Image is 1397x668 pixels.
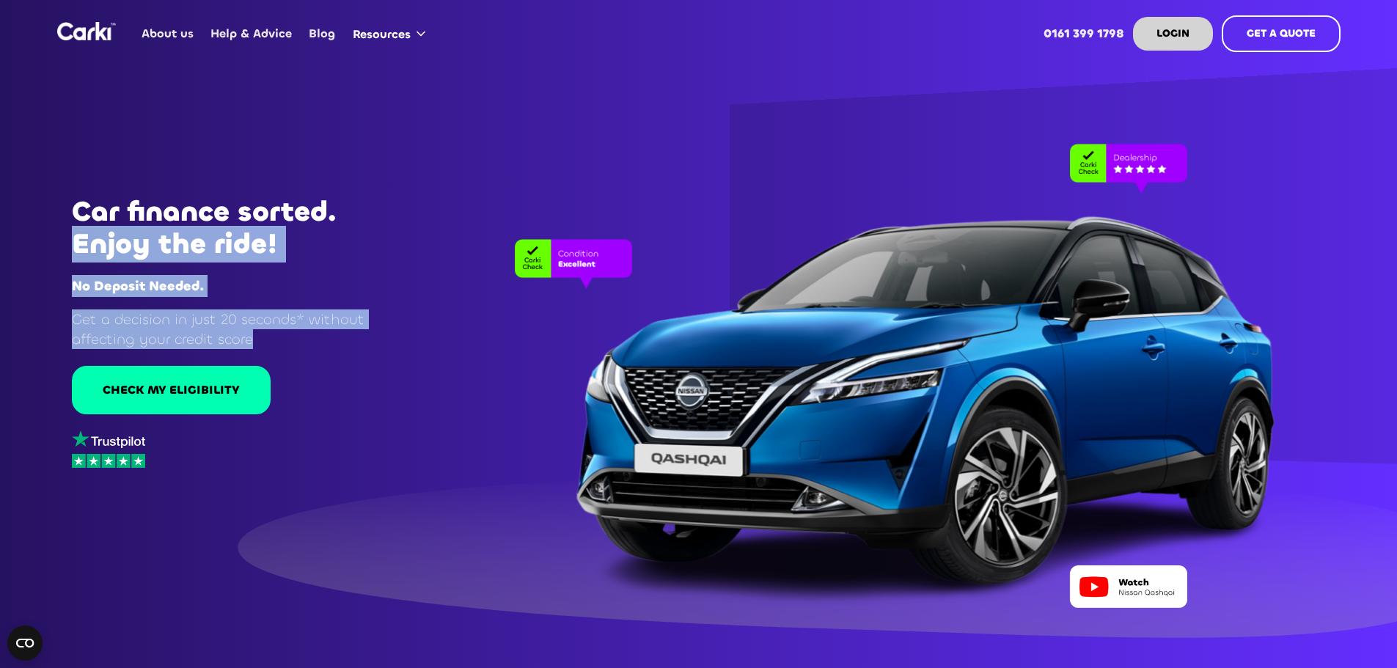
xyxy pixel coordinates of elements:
[202,5,301,62] a: Help & Advice
[1247,26,1316,40] strong: GET A QUOTE
[103,382,240,398] div: CHECK MY ELIGIBILITY
[72,196,400,260] h1: Car finance sorted. Enjoy the ride!
[72,454,145,468] img: stars
[301,5,344,62] a: Blog
[72,430,145,449] img: trustpilot
[353,26,411,43] div: Resources
[1222,15,1341,52] a: GET A QUOTE
[1156,26,1189,40] strong: LOGIN
[72,309,400,350] p: Get a decision in just 20 seconds* without affecting your credit score
[1044,26,1124,41] strong: 0161 399 1798
[1035,5,1132,62] a: 0161 399 1798
[72,366,271,414] a: CHECK MY ELIGIBILITY
[72,277,204,295] strong: No Deposit Needed.
[57,22,116,40] a: home
[1133,17,1213,51] a: LOGIN
[344,6,440,62] div: Resources
[57,22,116,40] img: Logo
[133,5,202,62] a: About us
[7,625,43,661] button: Open CMP widget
